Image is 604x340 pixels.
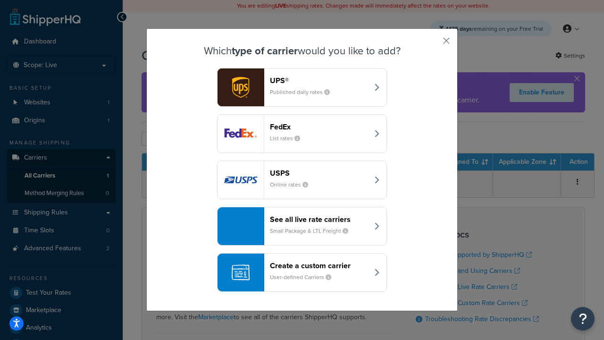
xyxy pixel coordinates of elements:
img: icon-carrier-custom-c93b8a24.svg [232,263,250,281]
small: Small Package & LTL Freight [270,227,356,235]
button: usps logoUSPSOnline rates [217,161,387,199]
button: Open Resource Center [571,307,595,331]
strong: type of carrier [232,43,298,59]
button: Create a custom carrierUser-defined Carriers [217,253,387,292]
h3: Which would you like to add? [170,45,434,57]
small: Published daily rates [270,88,337,96]
header: See all live rate carriers [270,215,369,224]
button: ups logoUPS®Published daily rates [217,68,387,107]
img: icon-carrier-liverate-becf4550.svg [232,217,250,235]
small: List rates [270,134,308,143]
small: Online rates [270,180,316,189]
img: ups logo [218,68,264,106]
header: Create a custom carrier [270,261,369,270]
header: FedEx [270,122,369,131]
small: User-defined Carriers [270,273,339,281]
button: See all live rate carriersSmall Package & LTL Freight [217,207,387,246]
img: fedEx logo [218,115,264,153]
header: USPS [270,169,369,178]
img: usps logo [218,161,264,199]
header: UPS® [270,76,369,85]
button: fedEx logoFedExList rates [217,114,387,153]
